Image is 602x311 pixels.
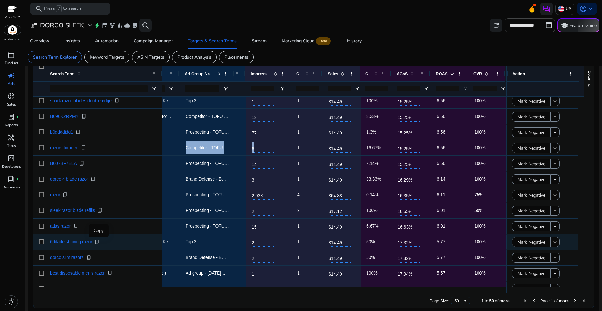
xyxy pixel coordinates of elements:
span: Impressions [251,71,271,76]
p: 6.56 [437,126,445,139]
span: 1 [252,95,274,106]
span: 16.29% [398,174,420,184]
span: content_copy [76,129,81,134]
button: Open Filter Menu [280,86,285,91]
span: Mark Negative [517,142,545,155]
p: 2 [297,204,300,217]
p: 100% [366,204,378,217]
p: Product [5,60,18,66]
span: b0ddddjdq1 [50,130,73,134]
p: 6.56 [437,94,445,107]
span: 17.32% [398,252,420,263]
span: user_attributes [30,22,38,29]
span: fiber_manual_record [16,178,19,180]
p: 5.57 [437,267,445,280]
p: Placements [224,54,248,61]
span: expand_more [87,22,94,29]
span: 18.98% [398,283,420,294]
span: 75% [474,192,483,197]
button: Mark Negative [512,190,551,200]
span: $14.49 [329,268,351,278]
span: content_copy [81,114,86,119]
mat-icon: keyboard_arrow_down [552,177,558,182]
p: 50% [366,251,375,264]
p: 8.33% [366,110,379,123]
span: 15.25% [398,95,420,106]
span: 16.65% [398,205,420,216]
input: Ad Group Name Filter Input [185,85,219,92]
span: CTR [365,71,372,76]
p: 16.67% [366,141,381,154]
span: cloud [124,22,130,29]
p: 1 [297,110,300,123]
button: Open Filter Menu [463,86,468,91]
span: lab_profile [132,22,138,29]
span: Prospecting - TOFU - Razor Handle - SP - Auto [186,192,277,197]
p: 5.27 [437,282,445,295]
span: ACoS [397,71,408,76]
span: search [35,5,43,13]
mat-icon: keyboard_arrow_down [552,98,558,104]
span: school [561,22,568,29]
span: more [559,298,569,303]
div: Marketing Cloud [282,39,332,44]
span: $14.49 [329,142,351,153]
span: ROAS [436,71,448,76]
span: Ad group - [DATE] 09:57:38.982 [186,271,248,276]
span: sleek razor blade refills [50,208,95,213]
span: 100% [474,177,486,182]
span: $14.49 [329,127,351,137]
button: Mark Negative [512,253,551,263]
div: Targets & Search Terms [188,39,237,43]
span: donut_small [8,92,15,100]
p: 6.01 [437,204,445,217]
span: 3 [252,174,274,184]
span: 15.25% [398,158,420,169]
p: Sales [7,102,16,107]
button: Mark Negative [512,112,551,122]
span: 100% [474,255,486,260]
span: fiber_manual_record [16,116,19,118]
span: $14.49 [329,252,351,263]
p: 33.33% [366,173,381,186]
p: US [566,3,572,14]
span: Search Term [50,71,75,76]
span: Action [512,71,525,76]
span: dorco slim razors [50,255,84,260]
span: content_copy [86,255,91,260]
button: Open Filter Menu [223,86,228,91]
p: 6.56 [437,110,445,123]
span: 1 [481,298,483,303]
mat-icon: keyboard_arrow_down [552,192,558,198]
span: 15.25% [398,127,420,137]
span: 2 [252,205,274,216]
p: 1 [297,173,300,186]
span: $14.49 [329,174,351,184]
span: Brand Defense - BOFU - Razor Handle - SP - Exact, Phrase [186,177,303,182]
span: 16.35% [398,189,420,200]
mat-icon: keyboard_arrow_down [552,145,558,151]
span: Mark Negative [517,95,545,108]
h3: DORCO SLEEK [40,22,84,29]
button: Open Filter Menu [424,86,429,91]
p: 6.67% [366,220,379,233]
span: 77 [252,127,274,137]
span: 100% [474,161,486,166]
span: more [499,298,510,303]
span: family_history [109,22,115,29]
span: Competitor - TOFU - Razor Handle - SP - ASIN - Competitor ASIN [186,145,314,150]
span: handyman [8,134,15,141]
span: Mark Negative [517,220,545,233]
p: 1 [297,141,300,154]
span: inventory_2 [8,51,15,59]
span: 6 blade shaving razor [50,240,92,244]
span: 1 [551,298,553,303]
span: Mark Negative [517,267,545,280]
span: Beta [316,37,331,45]
span: search_insights [142,22,149,29]
p: Feature Guide [569,23,597,29]
span: 2 [252,236,274,247]
span: 17.32% [398,236,420,247]
p: 1.3% [366,126,376,139]
p: Press to search [44,5,81,12]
